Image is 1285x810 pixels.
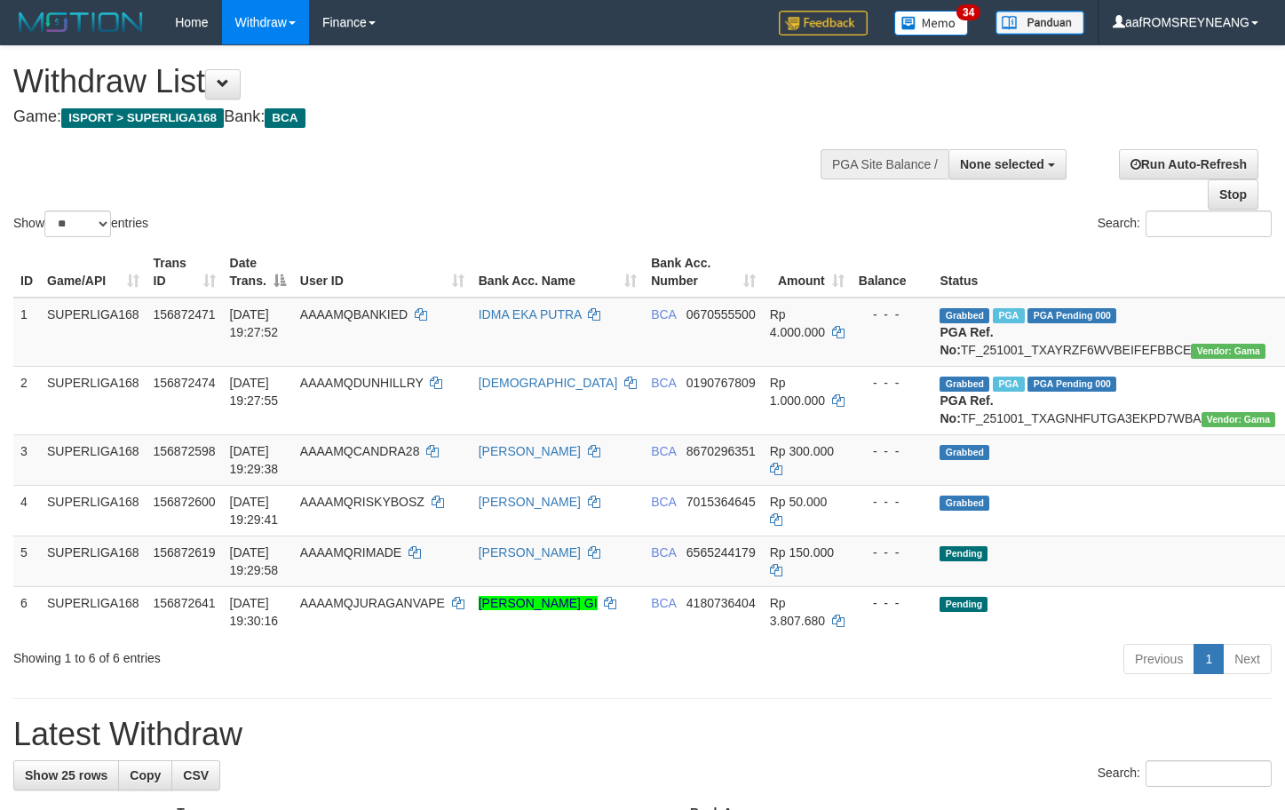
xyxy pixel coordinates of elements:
td: SUPERLIGA168 [40,366,147,434]
th: Bank Acc. Name: activate to sort column ascending [472,247,644,298]
span: BCA [651,495,676,509]
h4: Game: Bank: [13,108,839,126]
span: Copy 6565244179 to clipboard [686,545,756,560]
span: Grabbed [940,308,989,323]
a: CSV [171,760,220,790]
span: BCA [651,307,676,322]
td: 4 [13,485,40,536]
td: SUPERLIGA168 [40,536,147,586]
span: Grabbed [940,496,989,511]
th: User ID: activate to sort column ascending [293,247,472,298]
th: Game/API: activate to sort column ascending [40,247,147,298]
span: 34 [956,4,980,20]
img: MOTION_logo.png [13,9,148,36]
span: 156872641 [154,596,216,610]
span: AAAAMQCANDRA28 [300,444,420,458]
span: [DATE] 19:30:16 [230,596,279,628]
th: Amount: activate to sort column ascending [763,247,852,298]
div: Showing 1 to 6 of 6 entries [13,642,522,667]
span: CSV [183,768,209,782]
img: Feedback.jpg [779,11,868,36]
span: 156872598 [154,444,216,458]
th: Bank Acc. Number: activate to sort column ascending [644,247,763,298]
span: Copy 0670555500 to clipboard [686,307,756,322]
h1: Latest Withdraw [13,717,1272,752]
span: [DATE] 19:29:41 [230,495,279,527]
span: Copy 4180736404 to clipboard [686,596,756,610]
td: TF_251001_TXAYRZF6WVBEIFEFBBCE [932,298,1282,367]
span: Vendor URL: https://trx31.1velocity.biz [1191,344,1265,359]
span: 156872471 [154,307,216,322]
span: Copy 0190767809 to clipboard [686,376,756,390]
span: BCA [651,545,676,560]
td: 5 [13,536,40,586]
span: Rp 50.000 [770,495,828,509]
span: Rp 1.000.000 [770,376,825,408]
a: [PERSON_NAME] [479,444,581,458]
td: SUPERLIGA168 [40,586,147,637]
h1: Withdraw List [13,64,839,99]
a: [PERSON_NAME] [479,545,581,560]
label: Search: [1098,760,1272,787]
span: BCA [651,444,676,458]
span: Marked by aafsoycanthlai [993,308,1024,323]
a: Next [1223,644,1272,674]
span: Pending [940,597,988,612]
td: 3 [13,434,40,485]
div: - - - [859,306,926,323]
b: PGA Ref. No: [940,393,993,425]
span: [DATE] 19:29:58 [230,545,279,577]
td: 2 [13,366,40,434]
span: PGA Pending [1027,308,1116,323]
span: Rp 150.000 [770,545,834,560]
span: Copy 7015364645 to clipboard [686,495,756,509]
span: Rp 3.807.680 [770,596,825,628]
td: 1 [13,298,40,367]
td: SUPERLIGA168 [40,298,147,367]
span: AAAAMQRIMADE [300,545,401,560]
div: - - - [859,544,926,561]
span: None selected [960,157,1044,171]
a: Show 25 rows [13,760,119,790]
span: [DATE] 19:27:52 [230,307,279,339]
a: Copy [118,760,172,790]
a: [DEMOGRAPHIC_DATA] [479,376,618,390]
span: Copy [130,768,161,782]
img: panduan.png [995,11,1084,35]
span: AAAAMQJURAGANVAPE [300,596,445,610]
td: SUPERLIGA168 [40,485,147,536]
label: Search: [1098,210,1272,237]
a: Previous [1123,644,1194,674]
a: [PERSON_NAME] [479,495,581,509]
button: None selected [948,149,1067,179]
span: 156872619 [154,545,216,560]
a: [PERSON_NAME] GI [479,596,598,610]
input: Search: [1146,210,1272,237]
img: Button%20Memo.svg [894,11,969,36]
div: - - - [859,493,926,511]
span: BCA [651,376,676,390]
td: TF_251001_TXAGNHFUTGA3EKPD7WBA [932,366,1282,434]
span: AAAAMQDUNHILLRY [300,376,424,390]
span: Rp 300.000 [770,444,834,458]
span: BCA [651,596,676,610]
b: PGA Ref. No: [940,325,993,357]
span: Grabbed [940,377,989,392]
td: SUPERLIGA168 [40,434,147,485]
span: [DATE] 19:29:38 [230,444,279,476]
span: 156872474 [154,376,216,390]
th: ID [13,247,40,298]
span: Pending [940,546,988,561]
span: Marked by aafsoycanthlai [993,377,1024,392]
th: Balance [852,247,933,298]
a: IDMA EKA PUTRA [479,307,582,322]
th: Date Trans.: activate to sort column descending [223,247,293,298]
td: 6 [13,586,40,637]
span: Grabbed [940,445,989,460]
span: Copy 8670296351 to clipboard [686,444,756,458]
select: Showentries [44,210,111,237]
div: PGA Site Balance / [821,149,948,179]
span: Rp 4.000.000 [770,307,825,339]
span: 156872600 [154,495,216,509]
span: Vendor URL: https://trx31.1velocity.biz [1202,412,1276,427]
